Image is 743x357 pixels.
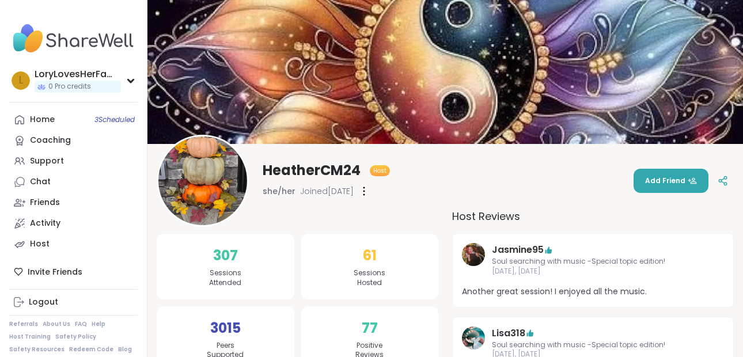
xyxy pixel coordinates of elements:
a: Coaching [9,130,138,151]
a: Friends [9,192,138,213]
span: 307 [213,245,238,266]
a: Blog [118,345,132,354]
div: Host [30,238,50,250]
div: Chat [30,176,51,188]
a: Safety Policy [55,333,96,341]
span: she/her [263,185,295,197]
span: Sessions Attended [209,268,241,288]
a: Host Training [9,333,51,341]
a: Safety Resources [9,345,65,354]
span: Soul searching with music -Special topic edition! [492,340,694,350]
span: 77 [362,318,378,339]
a: Help [92,320,105,328]
a: Home3Scheduled [9,109,138,130]
div: LoryLovesHerFamilia [35,68,121,81]
a: Activity [9,213,138,234]
span: 0 Pro credits [48,82,91,92]
a: Redeem Code [69,345,113,354]
a: Support [9,151,138,172]
img: HeatherCM24 [158,136,247,225]
a: Lisa318 [492,326,525,340]
span: 61 [363,245,377,266]
span: Add Friend [645,176,697,186]
span: Another great session! I enjoyed all the music. [462,286,724,298]
div: Logout [29,297,58,308]
a: Logout [9,292,138,313]
span: 3 Scheduled [94,115,135,124]
a: About Us [43,320,70,328]
img: ShareWell Nav Logo [9,18,138,59]
span: Soul searching with music -Special topic edition! [492,257,694,267]
span: Host [373,166,386,175]
div: Activity [30,218,60,229]
div: Friends [30,197,60,208]
a: Chat [9,172,138,192]
span: Joined [DATE] [300,185,354,197]
a: Jasmine95 [462,243,485,276]
div: Coaching [30,135,71,146]
a: Jasmine95 [492,243,544,257]
span: [DATE], [DATE] [492,267,694,276]
span: HeatherCM24 [263,161,361,180]
div: Support [30,155,64,167]
a: Referrals [9,320,38,328]
img: Jasmine95 [462,243,485,266]
a: FAQ [75,320,87,328]
span: Sessions Hosted [354,268,385,288]
span: L [19,73,23,88]
span: 3015 [210,318,241,339]
div: Invite Friends [9,261,138,282]
img: Lisa318 [462,326,485,350]
div: Home [30,114,55,126]
a: Host [9,234,138,255]
button: Add Friend [634,169,708,193]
